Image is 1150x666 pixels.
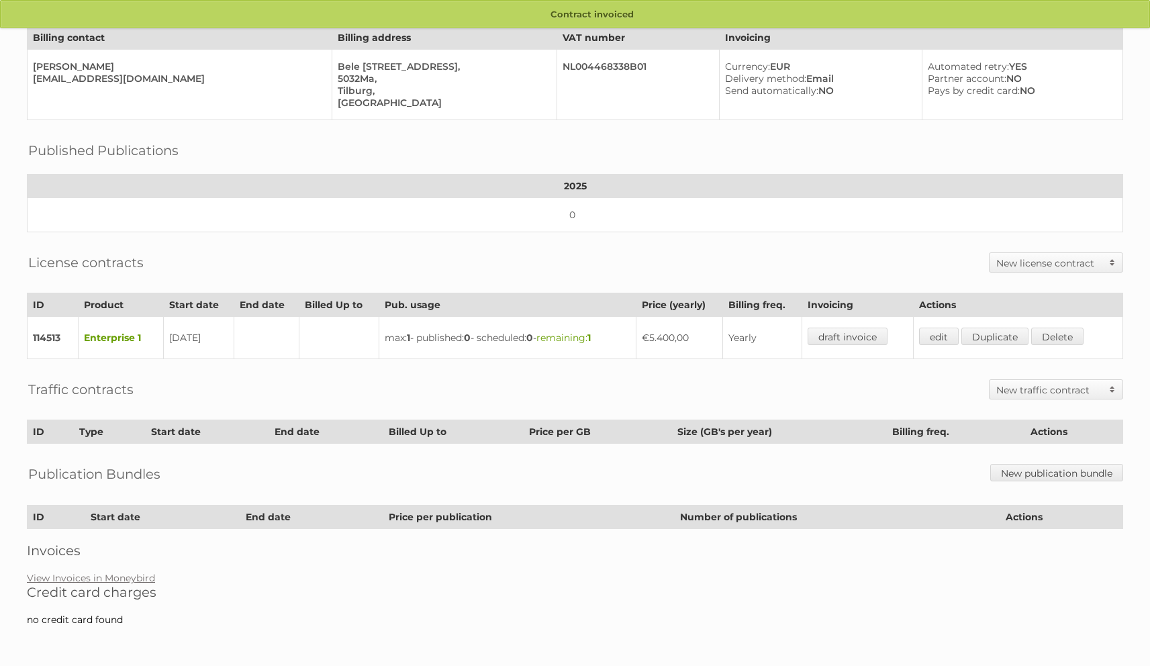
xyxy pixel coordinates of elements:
th: Start date [85,506,240,529]
th: Actions [1000,506,1123,529]
span: Toggle [1102,380,1122,399]
h2: Traffic contracts [28,379,134,399]
h2: License contracts [28,252,144,273]
span: Toggle [1102,253,1122,272]
th: Product [79,293,164,317]
th: Number of publications [675,506,1000,529]
div: Bele [STREET_ADDRESS], [338,60,545,73]
th: ID [28,506,85,529]
div: 5032Ma, [338,73,545,85]
div: Tilburg, [338,85,545,97]
th: VAT number [557,26,719,50]
th: Invoicing [802,293,914,317]
span: Send automatically: [725,85,818,97]
h2: Credit card charges [27,584,1123,600]
th: ID [28,420,74,444]
div: NO [725,85,911,97]
strong: 1 [587,332,591,344]
a: New traffic contract [990,380,1122,399]
div: EUR [725,60,911,73]
th: Billed Up to [299,293,379,317]
strong: 0 [526,332,533,344]
th: Price per GB [524,420,672,444]
th: Billing contact [28,26,332,50]
th: Actions [1025,420,1123,444]
th: Start date [146,420,269,444]
h2: Published Publications [28,140,179,160]
strong: 1 [407,332,410,344]
th: Actions [914,293,1123,317]
p: Contract invoiced [1,1,1149,29]
th: Billing freq. [723,293,802,317]
a: edit [919,328,959,345]
a: New publication bundle [990,464,1123,481]
th: Billing address [332,26,557,50]
h2: New license contract [996,256,1102,270]
th: 2025 [28,175,1123,198]
h2: New traffic contract [996,383,1102,397]
strong: 0 [464,332,471,344]
th: Pub. usage [379,293,636,317]
a: View Invoices in Moneybird [27,572,155,584]
h2: Invoices [27,542,1123,559]
th: Invoicing [719,26,1122,50]
td: Enterprise 1 [79,317,164,359]
span: Currency: [725,60,770,73]
span: remaining: [536,332,591,344]
th: End date [269,420,383,444]
th: Price (yearly) [636,293,723,317]
div: Email [725,73,911,85]
td: 0 [28,198,1123,232]
td: Yearly [723,317,802,359]
span: Pays by credit card: [928,85,1020,97]
th: Billing freq. [886,420,1025,444]
div: NO [928,85,1112,97]
th: Type [73,420,145,444]
th: Price per publication [383,506,675,529]
th: Size (GB's per year) [671,420,886,444]
a: draft invoice [808,328,888,345]
a: Delete [1031,328,1084,345]
a: Duplicate [961,328,1028,345]
td: max: - published: - scheduled: - [379,317,636,359]
div: [EMAIL_ADDRESS][DOMAIN_NAME] [33,73,321,85]
td: 114513 [28,317,79,359]
th: End date [234,293,299,317]
span: Automated retry: [928,60,1009,73]
th: End date [240,506,383,529]
div: NO [928,73,1112,85]
span: Partner account: [928,73,1006,85]
span: Delivery method: [725,73,806,85]
div: [GEOGRAPHIC_DATA] [338,97,545,109]
th: ID [28,293,79,317]
div: YES [928,60,1112,73]
td: €5.400,00 [636,317,723,359]
div: [PERSON_NAME] [33,60,321,73]
th: Start date [164,293,234,317]
td: NL004468338B01 [557,50,719,120]
h2: Publication Bundles [28,464,160,484]
th: Billed Up to [383,420,524,444]
a: New license contract [990,253,1122,272]
td: [DATE] [164,317,234,359]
